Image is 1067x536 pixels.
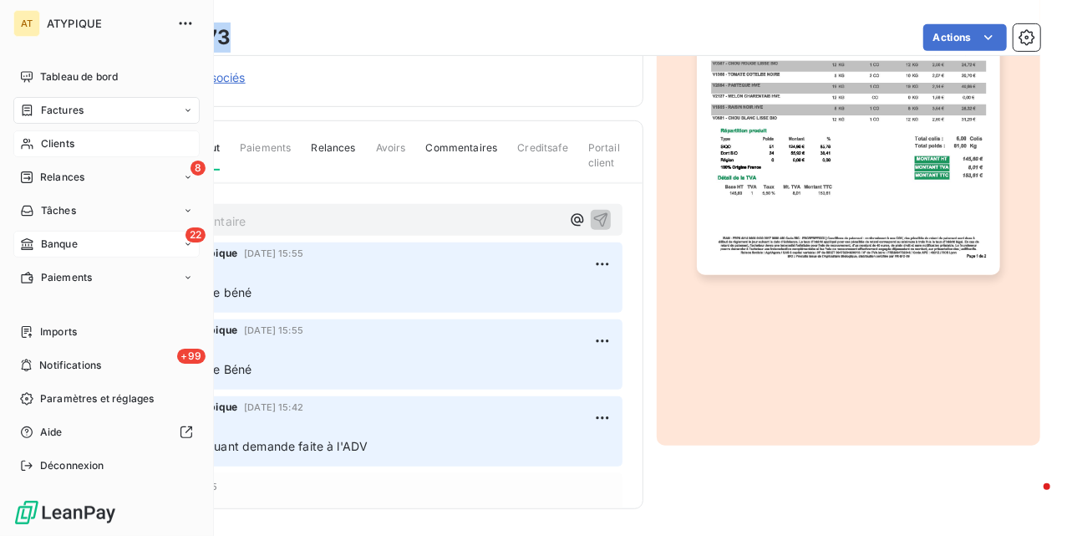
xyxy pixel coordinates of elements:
[39,358,101,373] span: Notifications
[40,324,77,339] span: Imports
[47,17,167,30] span: ATYPIQUE
[923,24,1007,51] button: Actions
[244,325,303,335] span: [DATE] 15:55
[41,136,74,151] span: Clients
[240,140,291,169] span: Paiements
[244,402,303,412] span: [DATE] 15:42
[13,64,200,90] a: Tableau de bord
[13,419,200,446] a: Aide
[13,319,200,345] a: Imports
[41,103,84,118] span: Factures
[1010,479,1050,519] iframe: Intercom live chat
[40,458,104,473] span: Déconnexion
[376,140,406,169] span: Avoirs
[244,248,303,258] span: [DATE] 15:55
[13,231,200,258] a: 22Banque
[177,349,206,364] span: +99
[13,385,200,412] a: Paramètres et réglages
[40,170,84,185] span: Relances
[185,227,206,242] span: 22
[41,203,76,218] span: Tâches
[41,270,92,285] span: Paiements
[41,237,78,252] span: Banque
[517,140,568,169] span: Creditsafe
[13,499,117,526] img: Logo LeanPay
[588,140,622,184] span: Portail client
[311,140,355,169] span: Relances
[40,425,63,440] span: Aide
[13,130,200,157] a: Clients
[13,264,200,291] a: Paiements
[40,391,154,406] span: Paramètres et réglages
[13,10,40,37] div: AT
[191,161,206,176] span: 8
[13,197,200,224] a: Tâches
[13,164,200,191] a: 8Relances
[40,69,118,84] span: Tableau de bord
[426,140,498,169] span: Commentaires
[111,439,368,453] span: Code matrix manquant demande faite à l'ADV
[13,97,200,124] a: Factures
